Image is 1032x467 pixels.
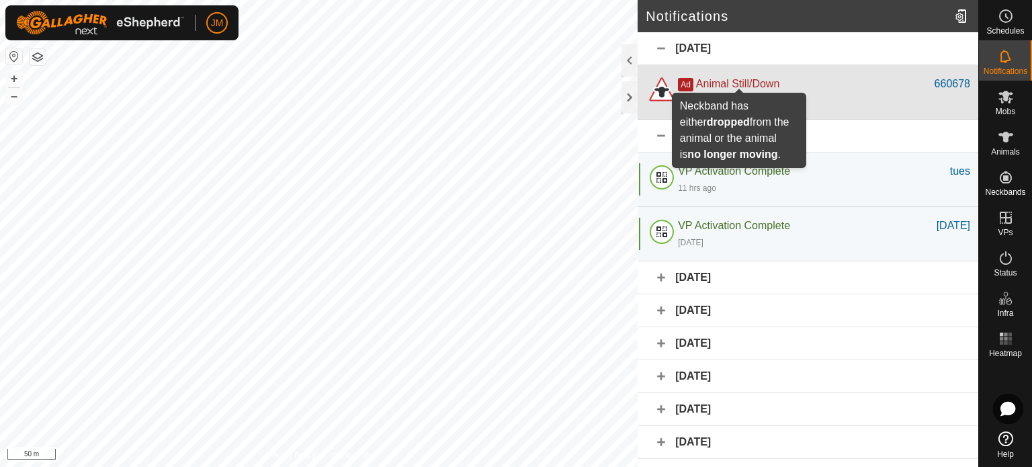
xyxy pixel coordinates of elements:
[994,269,1017,277] span: Status
[998,228,1013,237] span: VPs
[935,76,970,92] div: 660678
[638,120,978,153] div: [DATE]
[678,165,790,177] span: VP Activation Complete
[211,16,224,30] span: JM
[646,8,949,24] h2: Notifications
[678,95,712,107] div: 3 hrs ago
[638,360,978,393] div: [DATE]
[979,426,1032,464] a: Help
[985,188,1025,196] span: Neckbands
[678,78,693,91] span: Ad
[6,88,22,104] button: –
[6,71,22,87] button: +
[950,163,970,179] div: tues
[696,78,779,89] span: Animal Still/Down
[638,327,978,360] div: [DATE]
[30,49,46,65] button: Map Layers
[991,148,1020,156] span: Animals
[678,237,703,249] div: [DATE]
[997,450,1014,458] span: Help
[678,182,716,194] div: 11 hrs ago
[937,218,970,234] div: [DATE]
[989,349,1022,357] span: Heatmap
[638,32,978,65] div: [DATE]
[984,67,1027,75] span: Notifications
[6,48,22,65] button: Reset Map
[678,220,790,231] span: VP Activation Complete
[16,11,184,35] img: Gallagher Logo
[997,309,1013,317] span: Infra
[266,450,316,462] a: Privacy Policy
[638,261,978,294] div: [DATE]
[638,393,978,426] div: [DATE]
[986,27,1024,35] span: Schedules
[638,426,978,459] div: [DATE]
[638,294,978,327] div: [DATE]
[996,108,1015,116] span: Mobs
[332,450,372,462] a: Contact Us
